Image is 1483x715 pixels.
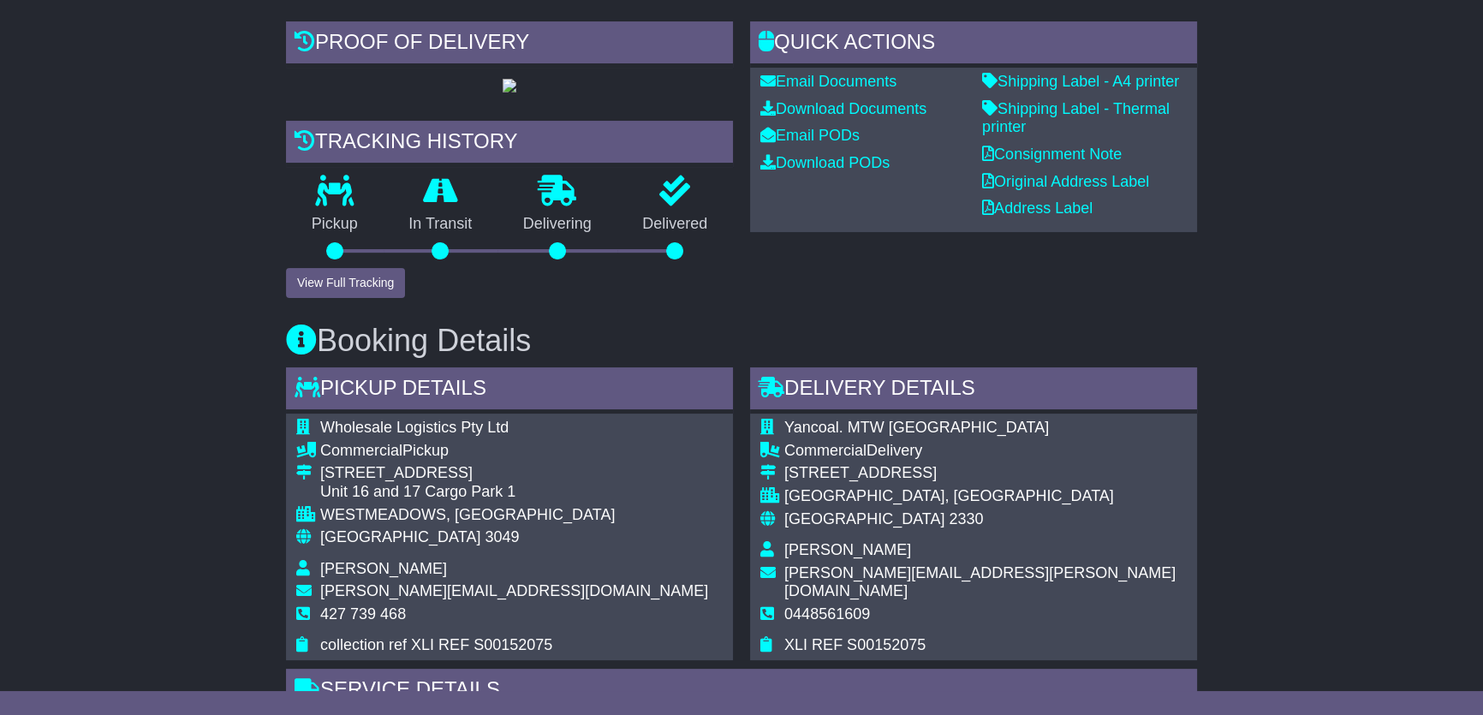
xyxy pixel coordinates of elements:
span: Commercial [784,442,867,459]
button: View Full Tracking [286,268,405,298]
a: Download Documents [760,100,926,117]
div: Tracking history [286,121,733,167]
div: Pickup [320,442,708,461]
span: [PERSON_NAME] [784,541,911,558]
div: Unit 16 and 17 Cargo Park 1 [320,483,708,502]
a: Email PODs [760,127,860,144]
span: XLI REF S00152075 [784,636,926,653]
p: Delivered [617,215,734,234]
p: Delivering [497,215,617,234]
div: WESTMEADOWS, [GEOGRAPHIC_DATA] [320,506,708,525]
div: Delivery [784,442,1187,461]
a: Consignment Note [982,146,1122,163]
div: Quick Actions [750,21,1197,68]
span: collection ref XLI REF S00152075 [320,636,552,653]
a: Address Label [982,200,1093,217]
p: In Transit [384,215,498,234]
span: Wholesale Logistics Pty Ltd [320,419,509,436]
div: Delivery Details [750,367,1197,414]
a: Shipping Label - Thermal printer [982,100,1170,136]
div: Proof of Delivery [286,21,733,68]
span: 0448561609 [784,605,870,623]
span: Commercial [320,442,402,459]
span: 3049 [485,528,519,545]
span: 2330 [949,510,983,527]
a: Download PODs [760,154,890,171]
p: Pickup [286,215,384,234]
img: GetPodImage [503,79,516,92]
span: [GEOGRAPHIC_DATA] [784,510,944,527]
h3: Booking Details [286,324,1197,358]
div: Pickup Details [286,367,733,414]
span: [PERSON_NAME][EMAIL_ADDRESS][PERSON_NAME][DOMAIN_NAME] [784,564,1176,600]
a: Email Documents [760,73,896,90]
span: [PERSON_NAME] [320,560,447,577]
span: 427 739 468 [320,605,406,623]
a: Original Address Label [982,173,1149,190]
span: Yancoal. MTW [GEOGRAPHIC_DATA] [784,419,1049,436]
div: [STREET_ADDRESS] [784,464,1187,483]
div: Service Details [286,669,1197,715]
div: [GEOGRAPHIC_DATA], [GEOGRAPHIC_DATA] [784,487,1187,506]
a: Shipping Label - A4 printer [982,73,1179,90]
span: [GEOGRAPHIC_DATA] [320,528,480,545]
span: [PERSON_NAME][EMAIL_ADDRESS][DOMAIN_NAME] [320,582,708,599]
div: [STREET_ADDRESS] [320,464,708,483]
